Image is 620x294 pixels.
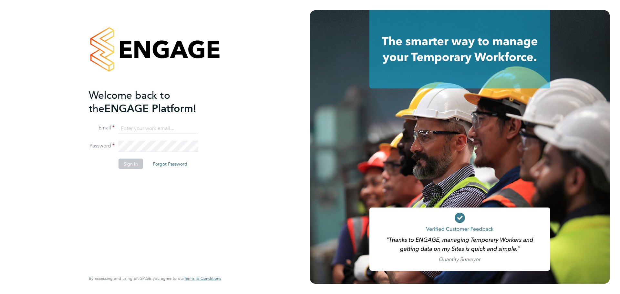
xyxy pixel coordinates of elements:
button: Forgot Password [148,159,192,169]
h2: ENGAGE Platform! [89,88,215,115]
label: Password [89,143,115,149]
label: Email [89,125,115,131]
input: Enter your work email... [119,123,198,134]
span: Welcome back to the [89,89,170,115]
span: By accessing and using ENGAGE you agree to our [89,276,221,281]
button: Sign In [119,159,143,169]
a: Terms & Conditions [184,276,221,281]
